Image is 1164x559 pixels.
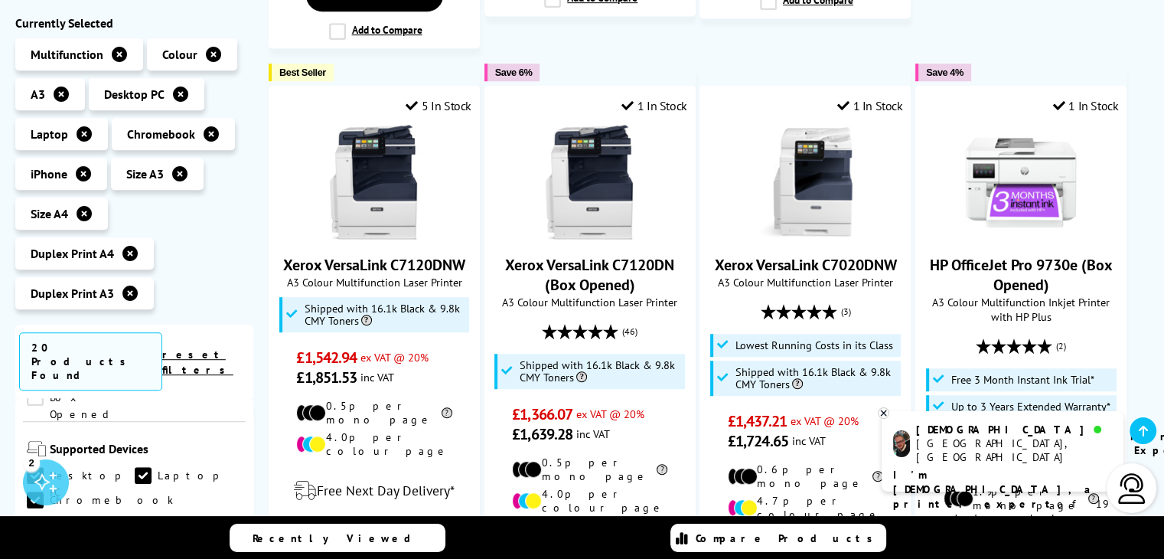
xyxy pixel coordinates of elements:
[708,275,902,289] span: A3 Colour Multifunction Laser Printer
[512,424,572,444] span: £1,639.28
[305,302,466,327] span: Shipped with 16.1k Black & 9.8k CMY Toners
[893,430,910,457] img: chris-livechat.png
[748,125,862,240] img: Xerox VersaLink C7020DNW
[1117,473,1147,504] img: user-headset-light.svg
[230,524,445,552] a: Recently Viewed
[31,126,68,142] span: Laptop
[735,339,893,351] span: Lowest Running Costs in its Class
[406,98,471,113] div: 5 In Stock
[162,47,197,62] span: Colour
[283,255,465,275] a: Xerox VersaLink C7120DNW
[360,370,394,384] span: inc VAT
[253,531,426,545] span: Recently Viewed
[520,359,681,384] span: Shipped with 16.1k Black & 9.8k CMY Toners
[31,47,103,62] span: Multifunction
[31,246,114,261] span: Duplex Print A4
[622,317,637,346] span: (46)
[714,255,896,275] a: Xerox VersaLink C7020DNW
[1056,332,1066,361] span: (2)
[748,227,862,243] a: Xerox VersaLink C7020DNW
[277,469,471,512] div: modal_delivery
[269,64,334,81] button: Best Seller
[670,524,886,552] a: Compare Products
[329,23,422,40] label: Add to Compare
[162,348,233,377] a: reset filters
[930,255,1113,295] a: HP OfficeJet Pro 9730e (Box Opened)
[533,227,647,243] a: Xerox VersaLink C7120DN (Box Opened)
[735,366,897,391] span: Shipped with 16.1k Black & 9.8k CMY Toners
[104,87,165,102] span: Desktop PC
[792,433,826,448] span: inc VAT
[31,286,114,301] span: Duplex Print A3
[296,399,452,427] li: 0.5p per mono page
[27,442,46,457] img: Supported Devices
[493,295,687,309] span: A3 Colour Multifunction Laser Printer
[360,350,429,364] span: ex VAT @ 20%
[1053,98,1119,113] div: 1 In Stock
[512,487,667,515] li: 4.0p per colour page
[31,206,68,221] span: Size A4
[23,454,40,471] div: 2
[19,332,162,391] span: 20 Products Found
[484,64,540,81] button: Save 6%
[576,427,610,441] span: inc VAT
[135,468,243,485] a: Laptop
[512,456,667,483] li: 0.5p per mono page
[924,295,1118,324] span: A3 Colour Multifunction Inkjet Printer with HP Plus
[50,442,242,460] span: Supported Devices
[31,166,67,181] span: iPhone
[296,430,452,458] li: 4.0p per colour page
[621,98,687,113] div: 1 In Stock
[916,436,1111,464] div: [GEOGRAPHIC_DATA], [GEOGRAPHIC_DATA]
[915,64,970,81] button: Save 4%
[296,368,357,387] span: £1,851.53
[893,468,1095,511] b: I'm [DEMOGRAPHIC_DATA], a printer expert
[505,255,674,295] a: Xerox VersaLink C7120DN (Box Opened)
[791,414,859,428] span: ex VAT @ 20%
[495,67,532,78] span: Save 6%
[963,125,1078,240] img: HP OfficeJet Pro 9730e (Box Opened)
[728,463,883,490] li: 0.6p per mono page
[840,297,850,326] span: (3)
[951,400,1110,413] span: Up to 3 Years Extended Warranty*
[926,67,963,78] span: Save 4%
[126,166,164,181] span: Size A3
[533,125,647,240] img: Xerox VersaLink C7120DN (Box Opened)
[317,227,432,243] a: Xerox VersaLink C7120DNW
[837,98,903,113] div: 1 In Stock
[279,67,326,78] span: Best Seller
[27,390,135,407] a: Box Opened
[27,468,135,485] a: Desktop PC
[728,431,788,451] span: £1,724.65
[296,348,357,368] span: £1,542.94
[916,423,1111,436] div: [DEMOGRAPHIC_DATA]
[15,15,253,31] div: Currently Selected
[696,531,881,545] span: Compare Products
[27,492,174,509] a: Chromebook
[317,125,432,240] img: Xerox VersaLink C7120DNW
[31,87,45,102] span: A3
[728,494,883,521] li: 4.7p per colour page
[951,374,1094,386] span: Free 3 Month Instant Ink Trial*
[963,227,1078,243] a: HP OfficeJet Pro 9730e (Box Opened)
[512,404,572,424] span: £1,366.07
[277,275,471,289] span: A3 Colour Multifunction Laser Printer
[893,468,1112,555] p: of 19 years! I can help you choose the right product
[127,126,195,142] span: Chromebook
[728,411,787,431] span: £1,437.21
[576,407,644,421] span: ex VAT @ 20%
